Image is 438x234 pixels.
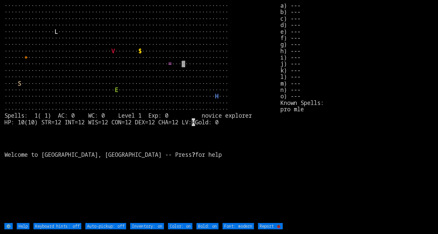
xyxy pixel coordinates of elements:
[215,92,218,100] font: H
[130,223,164,229] input: Inventory: on
[4,2,280,222] larn: ··································································· ·····························...
[192,118,195,126] mark: H
[85,223,126,229] input: Auto-pickup: off
[55,28,58,35] font: L
[223,223,254,229] input: Font: modern
[258,223,283,229] input: Report 🐞
[4,223,13,229] input: ⚙️
[192,151,195,158] b: ?
[18,80,21,87] font: S
[24,53,28,61] font: +
[196,223,218,229] input: Bold: on
[111,47,115,55] font: V
[168,60,172,68] font: =
[33,223,81,229] input: Keyboard hints: off
[115,86,118,94] font: E
[138,47,142,55] font: $
[280,2,434,222] stats: a) --- b) --- c) --- d) --- e) --- f) --- g) --- h) --- i) --- j) --- k) --- l) --- m) --- n) ---...
[168,223,192,229] input: Color: on
[17,223,29,229] input: Help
